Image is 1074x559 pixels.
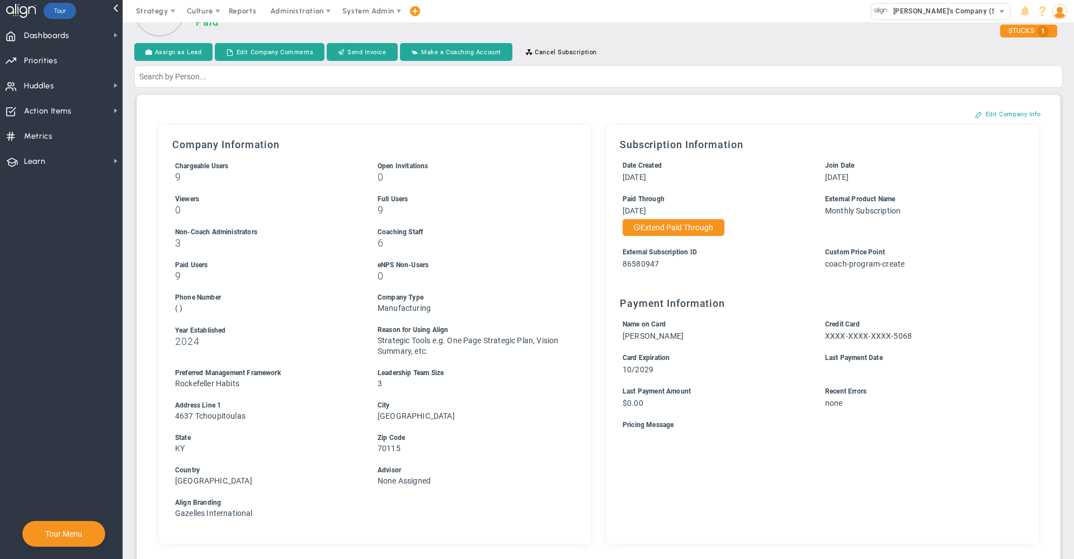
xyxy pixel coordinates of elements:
span: Non-Coach Administrators [175,228,257,236]
button: Edit Company Info [964,105,1052,123]
img: 48978.Person.photo [1052,4,1067,19]
span: Learn [24,150,45,173]
div: Name on Card [623,319,804,330]
span: 10/2029 [623,365,653,374]
h3: 6 [378,238,559,248]
button: Assign as Lead [134,43,213,61]
span: Administration [270,7,323,15]
button: Make a Coaching Account [400,43,512,61]
span: [GEOGRAPHIC_DATA] [378,411,455,420]
div: City [378,400,559,411]
div: Address Line 1 [175,400,357,411]
div: Credit Card [825,319,1007,330]
div: Custom Price Point [825,247,1007,258]
h3: Subscription Information [620,139,1025,150]
button: Extend Paid Through [623,219,724,236]
h3: 9 [175,172,357,182]
span: System Admin [342,7,394,15]
h3: Paid [196,16,1063,28]
div: Last Payment Date [825,353,1007,363]
span: [PERSON_NAME]'s Company (Sandbox) [888,4,1023,18]
span: Action Items [24,100,72,123]
div: State [175,433,357,443]
h3: 9 [175,271,357,281]
h3: 0 [175,205,357,215]
span: [GEOGRAPHIC_DATA] [175,476,252,485]
label: Includes Users + Open Invitations, excludes Coaching Staff [175,161,229,170]
div: STUCKS [1000,25,1057,37]
span: Full Users [378,195,408,203]
span: Monthly Subscription [825,206,901,215]
h3: 0 [378,271,559,281]
span: coach-program-create [825,259,905,268]
span: KY [175,444,185,453]
span: [DATE] [623,173,646,182]
h3: Company Information [172,139,577,150]
div: Reason for Using Align [378,325,559,335]
span: Chargeable Users [175,162,229,170]
span: Paid Users [175,261,208,269]
span: None Assigned [378,476,431,485]
span: Gazelles International [175,509,253,518]
div: Company Type [378,292,559,303]
span: select [994,4,1010,20]
div: Leadership Team Size [378,368,559,378]
span: 4637 Tchoupitoulas [175,411,246,420]
span: Open Invitations [378,162,428,170]
div: Align Branding [175,498,559,508]
div: Advisor [378,465,559,476]
h3: 9 [378,205,559,215]
span: Coaching Staff [378,228,423,236]
span: Rockefeller Habits [175,379,239,388]
div: Preferred Management Framework [175,368,357,378]
div: Join Date [825,160,1007,171]
div: Zip Code [378,433,559,443]
span: $0.00 [623,399,643,408]
span: [PERSON_NAME] [623,331,684,340]
span: Metrics [24,125,53,148]
span: Year Established [175,326,226,334]
span: 3 [378,379,382,388]
div: Paid Through [623,194,804,205]
button: Cancel Subscription [515,43,608,61]
span: Viewers [175,195,199,203]
div: Card Expiration [623,353,804,363]
span: Huddles [24,74,54,98]
div: Phone Number [175,292,357,303]
button: Tour Menu [42,529,86,539]
span: Priorities [24,49,58,73]
span: [DATE] [623,206,646,215]
span: XXXX-XXXX-XXXX-5068 [825,331,912,340]
div: External Product Name [825,194,1007,205]
span: none [825,399,843,408]
button: Edit Company Comments [215,43,324,61]
input: Search by Person... [134,65,1063,88]
h3: 0 [378,172,559,182]
span: Dashboards [24,24,69,48]
img: 33318.Company.photo [874,4,888,18]
h3: Payment Information [620,297,1025,309]
span: Strategy [136,7,168,15]
div: Pricing Message [623,420,1007,430]
span: ( [175,304,178,312]
h3: 3 [175,238,357,248]
div: Recent Errors [825,386,1007,397]
span: ) [180,304,182,312]
div: Last Payment Amount [623,386,804,397]
span: Strategic Tools e.g. One Page Strategic Plan, Vision Summary, etc. [378,336,558,356]
span: 86580947 [623,259,659,268]
span: Manufacturing [378,304,431,312]
span: 1 [1037,26,1049,37]
div: External Subscription ID [623,247,804,258]
span: eNPS Non-Users [378,261,428,269]
span: Culture [187,7,213,15]
h3: 2024 [175,336,357,347]
div: Country [175,465,357,476]
span: [DATE] [825,173,849,182]
button: Send Invoice [327,43,397,61]
span: 70115 [378,444,401,453]
div: Date Created [623,160,804,171]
